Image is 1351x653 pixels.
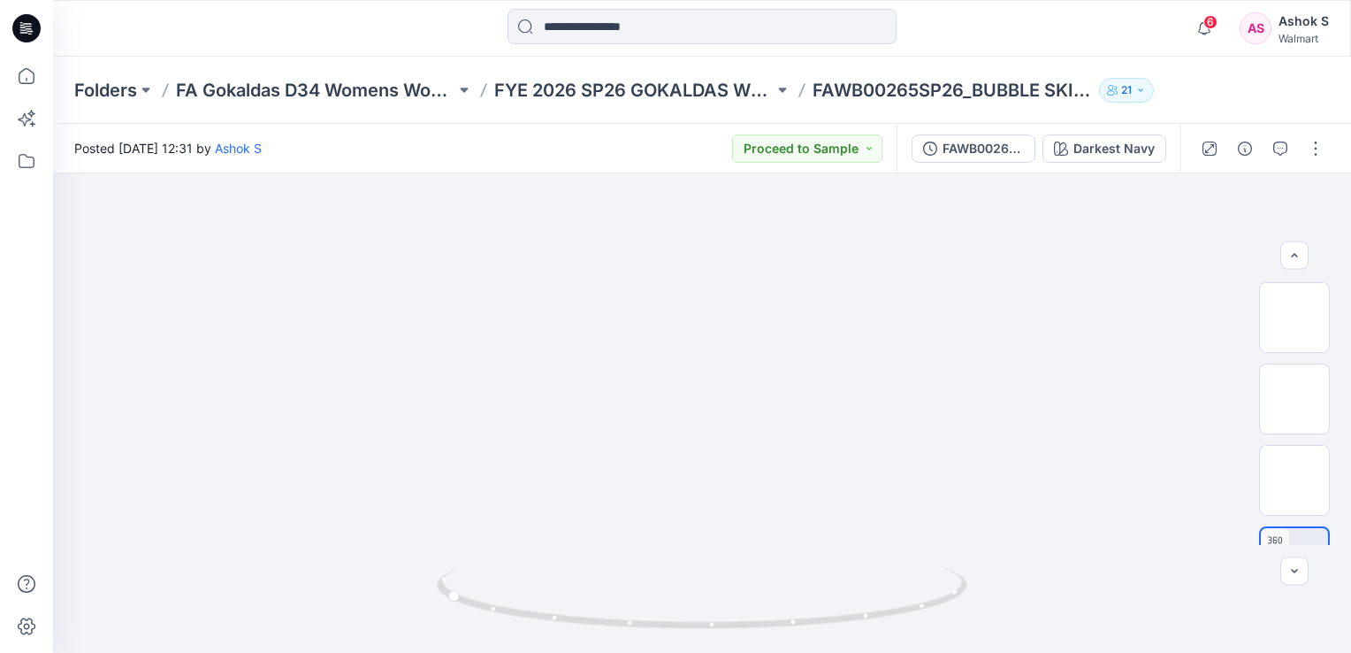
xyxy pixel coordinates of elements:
[1278,11,1329,32] div: Ashok S
[813,78,1092,103] p: FAWB00265SP26_BUBBLE SKIRT
[1231,134,1259,163] button: Details
[74,139,262,157] span: Posted [DATE] 12:31 by
[1042,134,1166,163] button: Darkest Navy
[912,134,1035,163] button: FAWB00265SP26_BUBBLE SKIRT
[74,78,137,103] a: Folders
[494,78,774,103] a: FYE 2026 SP26 GOKALDAS WOMENS WOVEN
[1121,81,1132,100] p: 21
[215,141,262,156] a: Ashok S
[1240,12,1271,44] div: AS
[1278,32,1329,45] div: Walmart
[1203,15,1217,29] span: 6
[943,139,1024,158] div: FAWB00265SP26_BUBBLE SKIRT
[176,78,455,103] a: FA Gokaldas D34 Womens Wovens
[1099,78,1154,103] button: 21
[1073,139,1155,158] div: Darkest Navy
